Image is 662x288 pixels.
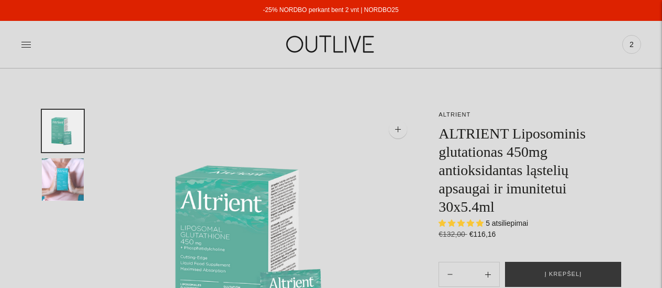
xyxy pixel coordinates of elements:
button: Į krepšelį [505,262,621,287]
a: -25% NORDBO perkant bent 2 vnt | NORDBO25 [263,6,398,14]
span: €116,16 [469,230,496,238]
span: 2 [624,37,639,52]
span: 5.00 stars [439,219,486,227]
input: Product quantity [461,267,477,282]
button: Translation missing: en.general.accessibility.image_thumbail [42,110,84,152]
img: OUTLIVE [266,26,397,62]
h1: ALTRIENT Liposominis glutationas 450mg antioksidantas ląstelių apsaugai ir imunitetui 30x5.4ml [439,124,620,216]
button: Translation missing: en.general.accessibility.image_thumbail [42,158,84,201]
button: Add product quantity [439,262,461,287]
s: €132,00 [439,230,467,238]
a: ALTRIENT [439,111,470,118]
button: Subtract product quantity [477,262,499,287]
span: Į krepšelį [545,269,582,280]
a: 2 [622,33,641,56]
span: 5 atsiliepimai [486,219,528,227]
